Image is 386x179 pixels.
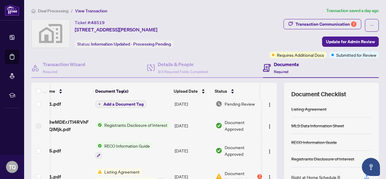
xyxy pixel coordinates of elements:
span: 3/3 Required Fields Completed [158,69,208,74]
th: Status [212,83,264,100]
span: Deal Processing [38,8,68,14]
th: Document Tag(s) [93,83,171,100]
div: Ticket #: [75,19,105,26]
span: 48519 [91,20,105,25]
img: Status Icon [95,142,102,149]
div: RECO Information Guide [291,139,337,145]
img: Status Icon [95,122,102,128]
img: logo [5,5,19,16]
span: Status [215,88,227,94]
span: Required [43,69,57,74]
span: Upload Date [174,88,198,94]
span: Registrants Disclosure of Interest [102,122,170,128]
button: Logo [265,121,274,130]
div: Transaction Communication [296,19,356,29]
div: Status: [75,40,173,48]
div: Registrants Disclosure of Interest [291,155,354,162]
div: 2 [257,174,262,179]
td: [DATE] [172,113,213,138]
img: svg%3e [32,19,70,48]
article: Transaction saved a day ago [326,7,379,14]
h4: Details & People [158,61,208,68]
span: home [31,9,36,13]
span: Document Approved [225,119,262,132]
span: Requires Additional Docs [277,52,324,58]
span: TQ [9,163,16,171]
span: View Transaction [75,8,107,14]
span: plus [98,103,101,106]
span: RECO Information Guide [102,142,152,149]
span: MjY0MV8wMDErJTI4RVhFQ1VURUQlMjk.pdf [29,118,90,133]
span: ellipsis [370,23,374,27]
img: Status Icon [95,168,102,175]
span: Submitted for Review [336,52,376,58]
th: (4) File Name [27,83,93,100]
span: Update for Admin Review [326,37,375,46]
span: Listing Agreement [102,168,142,175]
th: Upload Date [171,83,212,100]
span: Information Updated - Processing Pending [91,41,171,47]
div: MLS Data Information Sheet [291,122,344,129]
span: Document Approved [225,144,262,157]
div: 2 [351,21,356,27]
img: Logo [267,102,272,107]
img: Logo [267,124,272,129]
button: Update for Admin Review [322,37,379,47]
h4: Transaction Wizard [43,61,85,68]
img: Document Status [216,122,222,129]
button: Logo [265,99,274,109]
img: Document Status [216,101,222,107]
div: Listing Agreement [291,106,327,112]
td: [DATE] [172,94,213,113]
button: Transaction Communication2 [283,19,361,29]
img: Logo [267,149,272,154]
td: [DATE] [172,138,213,164]
button: Status IconRegistrants Disclosure of Interest [95,122,170,128]
button: Logo [265,146,274,155]
button: Open asap [362,158,380,176]
button: Add a Document Tag [95,101,146,108]
li: / [71,7,73,14]
span: Add a Document Tag [103,102,144,106]
span: [STREET_ADDRESS][PERSON_NAME] [75,26,157,33]
h4: Documents [274,61,299,68]
img: Document Status [216,147,222,154]
button: Status IconRECO Information Guide [95,142,152,159]
span: Required [274,69,288,74]
span: Document Checklist [291,90,346,98]
span: Pending Review [225,101,255,107]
